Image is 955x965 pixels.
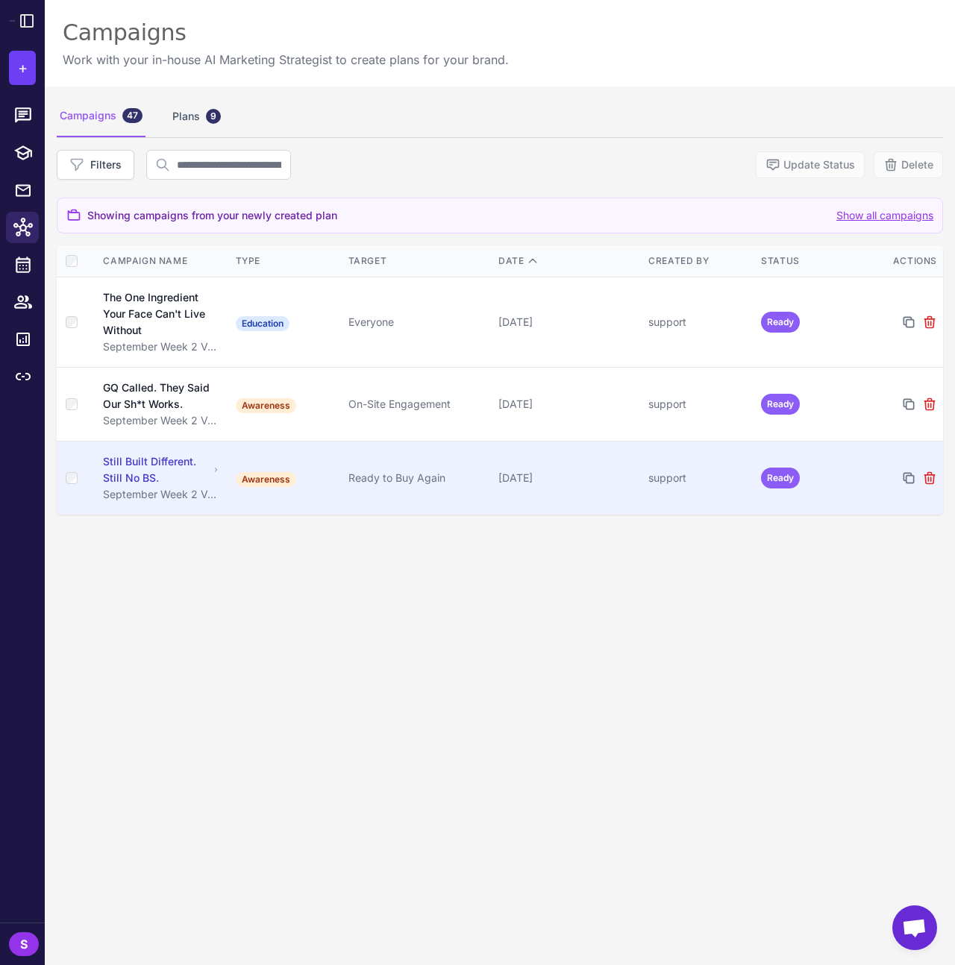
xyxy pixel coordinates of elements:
[103,380,210,412] div: GQ Called. They Said Our Sh*t Works.
[236,254,336,268] div: Type
[761,312,800,333] span: Ready
[498,470,636,486] div: [DATE]
[18,57,28,79] span: +
[348,314,486,330] div: Everyone
[648,254,749,268] div: Created By
[103,254,220,268] div: Campaign Name
[756,151,865,178] button: Update Status
[761,468,800,488] span: Ready
[868,245,943,277] th: Actions
[348,470,486,486] div: Ready to Buy Again
[63,51,509,69] p: Work with your in-house AI Marketing Strategist to create plans for your brand.
[348,254,486,268] div: Target
[103,339,220,355] div: September Week 2 Value Push
[761,254,862,268] div: Status
[648,470,749,486] div: support
[9,51,36,85] button: +
[761,394,800,415] span: Ready
[169,95,224,137] div: Plans
[236,472,296,487] span: Awareness
[103,486,220,503] div: September Week 2 Value Push
[63,18,509,48] div: Campaigns
[9,932,39,956] div: S
[87,207,337,224] span: Showing campaigns from your newly created plan
[103,453,209,486] div: Still Built Different. Still No BS.
[498,314,636,330] div: [DATE]
[103,412,220,429] div: September Week 2 Value Push
[9,20,15,21] img: Raleon Logo
[57,150,134,180] button: Filters
[236,316,289,331] span: Education
[874,151,943,178] button: Delete
[236,398,296,413] span: Awareness
[498,396,636,412] div: [DATE]
[206,109,221,124] div: 9
[648,314,749,330] div: support
[57,95,145,137] div: Campaigns
[892,905,937,950] div: Open chat
[498,254,636,268] div: Date
[122,108,143,123] div: 47
[648,396,749,412] div: support
[103,289,212,339] div: The One Ingredient Your Face Can't Live Without
[836,207,933,224] button: Show all campaigns
[348,396,486,412] div: On-Site Engagement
